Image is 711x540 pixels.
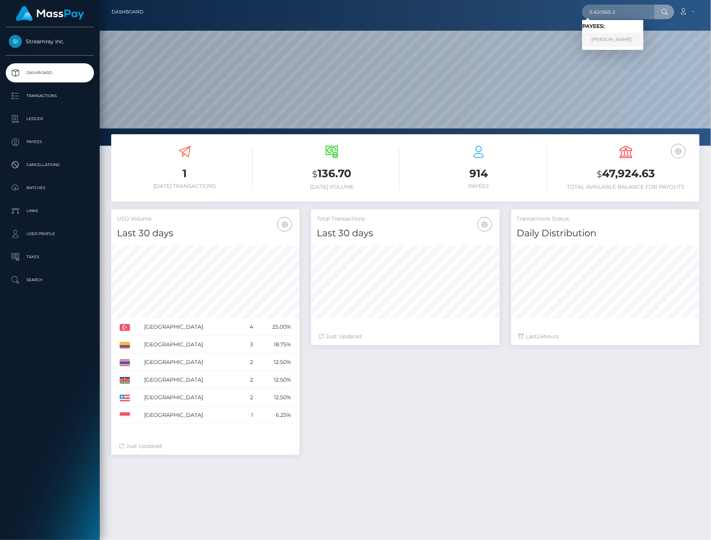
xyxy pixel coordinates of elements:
a: Transactions [6,86,94,105]
p: Dashboard [9,67,91,79]
input: Search... [582,5,654,19]
td: 3 [242,336,256,354]
td: 25.00% [256,318,294,336]
h6: [DATE] Transactions [117,183,253,189]
a: Batches [6,178,94,198]
td: 12.50% [256,389,294,407]
img: TH.png [120,359,130,366]
p: Cancellations [9,159,91,171]
p: Ledger [9,113,91,125]
div: Last hours [519,333,692,341]
p: Links [9,205,91,217]
td: 18.75% [256,336,294,354]
h6: Total Available Balance for Payouts [558,184,694,190]
a: Dashboard [6,63,94,82]
td: 2 [242,371,256,389]
td: 12.50% [256,371,294,389]
h4: Daily Distribution [517,227,694,240]
a: Cancellations [6,155,94,175]
a: Dashboard [112,4,143,20]
small: $ [312,169,318,179]
p: Payees [9,136,91,148]
td: 2 [242,354,256,371]
td: [GEOGRAPHIC_DATA] [142,407,242,424]
div: Just Updated [319,333,492,341]
a: Taxes [6,247,94,267]
a: Search [6,270,94,290]
h4: Last 30 days [317,227,494,240]
img: TR.png [120,324,130,331]
img: KE.png [120,377,130,384]
td: 12.50% [256,354,294,371]
td: [GEOGRAPHIC_DATA] [142,336,242,354]
h6: Payees: [582,23,644,30]
td: [GEOGRAPHIC_DATA] [142,389,242,407]
a: Links [6,201,94,221]
span: Streamray Inc. [6,38,94,45]
a: Payees [6,132,94,151]
h3: 136.70 [264,166,400,182]
td: 4 [242,318,256,336]
h3: 47,924.63 [558,166,694,182]
h4: Last 30 days [117,227,294,240]
p: Transactions [9,90,91,102]
h5: USD Volume [117,215,294,223]
h6: Payees [411,183,547,189]
div: Just Updated [119,442,292,450]
a: User Profile [6,224,94,244]
img: CO.png [120,342,130,349]
img: ID.png [120,412,130,419]
p: Taxes [9,251,91,263]
p: User Profile [9,228,91,240]
h3: 914 [411,166,547,181]
a: Ledger [6,109,94,128]
h6: [DATE] Volume [264,184,400,190]
span: 24 [537,333,544,340]
h5: Transactions Status [517,215,694,223]
td: 2 [242,389,256,407]
td: [GEOGRAPHIC_DATA] [142,371,242,389]
h5: Total Transactions [317,215,494,223]
p: Batches [9,182,91,194]
td: 6.25% [256,407,294,424]
small: $ [597,169,602,179]
h3: 1 [117,166,253,181]
td: [GEOGRAPHIC_DATA] [142,318,242,336]
img: US.png [120,395,130,402]
a: [PERSON_NAME] [582,33,644,47]
img: MassPay Logo [16,6,84,21]
td: 1 [242,407,256,424]
img: Streamray Inc. [9,35,22,48]
td: [GEOGRAPHIC_DATA] [142,354,242,371]
p: Search [9,274,91,286]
